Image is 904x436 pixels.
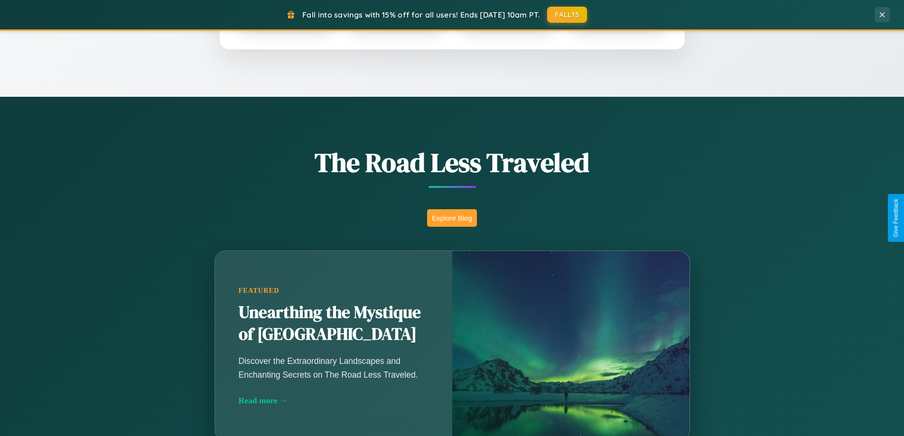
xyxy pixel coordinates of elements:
div: Read more → [239,396,429,406]
h1: The Road Less Traveled [168,144,737,181]
button: FALL15 [547,7,587,23]
div: Give Feedback [893,199,899,237]
p: Discover the Extraordinary Landscapes and Enchanting Secrets on The Road Less Traveled. [239,354,429,381]
span: Fall into savings with 15% off for all users! Ends [DATE] 10am PT. [302,10,540,19]
button: Explore Blog [427,209,477,227]
div: Featured [239,287,429,295]
h2: Unearthing the Mystique of [GEOGRAPHIC_DATA] [239,302,429,345]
